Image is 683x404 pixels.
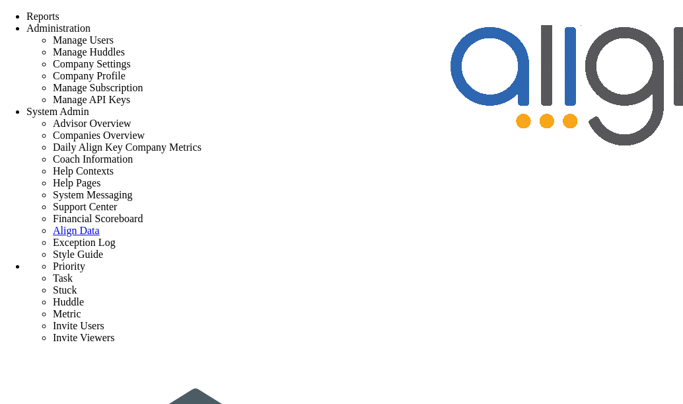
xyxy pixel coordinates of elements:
[53,296,84,307] span: Huddle
[53,213,143,224] span: Financial Scoreboard
[53,118,131,129] span: Advisor Overview
[53,34,114,46] span: Manage Users
[53,201,117,212] span: Support Center
[53,130,145,141] span: Companies Overview
[53,308,81,319] span: Metric
[53,237,116,248] span: Exception Log
[53,70,126,81] span: Company Profile
[26,106,89,117] span: System Admin
[53,141,201,153] span: Daily Align Key Company Metrics
[53,261,85,272] span: Priority
[26,22,90,34] span: Administration
[26,11,59,22] span: Reports
[53,153,133,165] span: Coach Information
[53,189,132,200] span: System Messaging
[53,320,104,331] span: Invite Users
[53,94,130,105] span: Manage API Keys
[53,272,73,284] span: Task
[53,165,114,177] span: Help Contexts
[53,58,131,69] span: Company Settings
[53,332,114,343] span: Invite Viewers
[53,177,100,188] span: Help Pages
[53,284,77,296] span: Stuck
[53,82,143,93] span: Manage Subscription
[53,225,100,236] a: Align Data
[53,249,103,260] span: Style Guide
[53,46,125,58] span: Manage Huddles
